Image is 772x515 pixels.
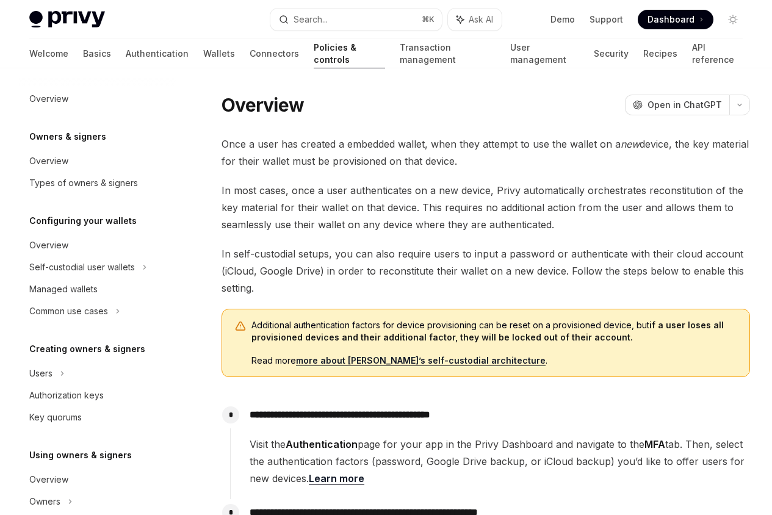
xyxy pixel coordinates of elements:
div: Owners [29,494,60,509]
button: Search...⌘K [270,9,442,31]
span: Once a user has created a embedded wallet, when they attempt to use the wallet on a device, the k... [222,135,750,170]
div: Common use cases [29,304,108,319]
a: Transaction management [400,39,496,68]
a: Authorization keys [20,384,176,406]
a: Overview [20,234,176,256]
a: Overview [20,469,176,491]
a: Key quorums [20,406,176,428]
h5: Using owners & signers [29,448,132,463]
div: Overview [29,472,68,487]
a: Basics [83,39,111,68]
span: In most cases, once a user authenticates on a new device, Privy automatically orchestrates recons... [222,182,750,233]
a: Security [594,39,629,68]
a: Managed wallets [20,278,176,300]
a: Wallets [203,39,235,68]
span: Open in ChatGPT [648,99,722,111]
h5: Owners & signers [29,129,106,144]
a: Recipes [643,39,677,68]
div: Key quorums [29,410,82,425]
h1: Overview [222,94,304,116]
div: Overview [29,154,68,168]
button: Ask AI [448,9,502,31]
a: Learn more [309,472,364,485]
a: Demo [550,13,575,26]
strong: Authentication [286,438,358,450]
button: Toggle dark mode [723,10,743,29]
span: Dashboard [648,13,694,26]
h5: Creating owners & signers [29,342,145,356]
a: Overview [20,150,176,172]
a: more about [PERSON_NAME]’s self-custodial architecture [296,355,546,366]
div: Managed wallets [29,282,98,297]
a: Support [590,13,623,26]
img: light logo [29,11,105,28]
span: In self-custodial setups, you can also require users to input a password or authenticate with the... [222,245,750,297]
span: Additional authentication factors for device provisioning can be reset on a provisioned device, but [251,319,737,344]
button: Open in ChatGPT [625,95,729,115]
svg: Warning [234,320,247,333]
a: Types of owners & signers [20,172,176,194]
a: User management [510,39,579,68]
em: new [621,138,640,150]
span: Read more . [251,355,737,367]
div: Search... [294,12,328,27]
div: Overview [29,92,68,106]
span: Visit the page for your app in the Privy Dashboard and navigate to the tab. Then, select the auth... [250,436,749,487]
a: Dashboard [638,10,713,29]
a: Policies & controls [314,39,385,68]
a: Welcome [29,39,68,68]
a: Overview [20,88,176,110]
div: Types of owners & signers [29,176,138,190]
h5: Configuring your wallets [29,214,137,228]
strong: MFA [644,438,665,450]
div: Authorization keys [29,388,104,403]
div: Overview [29,238,68,253]
span: ⌘ K [422,15,435,24]
span: Ask AI [469,13,493,26]
a: Connectors [250,39,299,68]
a: API reference [692,39,743,68]
div: Self-custodial user wallets [29,260,135,275]
a: Authentication [126,39,189,68]
div: Users [29,366,52,381]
